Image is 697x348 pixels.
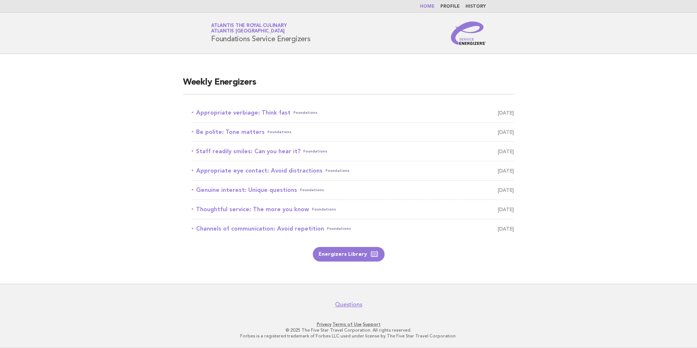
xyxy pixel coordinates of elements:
[498,166,514,176] span: [DATE]
[125,321,572,327] p: · ·
[466,4,486,9] a: History
[183,77,514,94] h2: Weekly Energizers
[335,301,362,308] a: Questions
[300,185,324,195] span: Foundations
[268,127,292,137] span: Foundations
[498,146,514,156] span: [DATE]
[440,4,460,9] a: Profile
[192,166,514,176] a: Appropriate eye contact: Avoid distractionsFoundations [DATE]
[303,146,327,156] span: Foundations
[211,24,311,43] h1: Foundations Service Energizers
[125,333,572,339] p: Forbes is a registered trademark of Forbes LLC used under license by The Five Star Travel Corpora...
[498,204,514,214] span: [DATE]
[313,247,385,262] a: Energizers Library
[211,23,287,34] a: Atlantis the Royal CulinaryAtlantis [GEOGRAPHIC_DATA]
[317,322,331,327] a: Privacy
[192,204,514,214] a: Thoughtful service: The more you knowFoundations [DATE]
[498,185,514,195] span: [DATE]
[192,127,514,137] a: Be polite: Tone mattersFoundations [DATE]
[192,146,514,156] a: Staff readily smiles: Can you hear it?Foundations [DATE]
[327,224,351,234] span: Foundations
[498,127,514,137] span: [DATE]
[420,4,435,9] a: Home
[326,166,350,176] span: Foundations
[293,108,318,118] span: Foundations
[192,108,514,118] a: Appropriate verbiage: Think fastFoundations [DATE]
[192,185,514,195] a: Genuine interest: Unique questionsFoundations [DATE]
[332,322,362,327] a: Terms of Use
[498,224,514,234] span: [DATE]
[211,29,285,34] span: Atlantis [GEOGRAPHIC_DATA]
[451,22,486,45] img: Service Energizers
[192,224,514,234] a: Channels of communication: Avoid repetitionFoundations [DATE]
[498,108,514,118] span: [DATE]
[363,322,381,327] a: Support
[125,327,572,333] p: © 2025 The Five Star Travel Corporation. All rights reserved.
[312,204,336,214] span: Foundations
